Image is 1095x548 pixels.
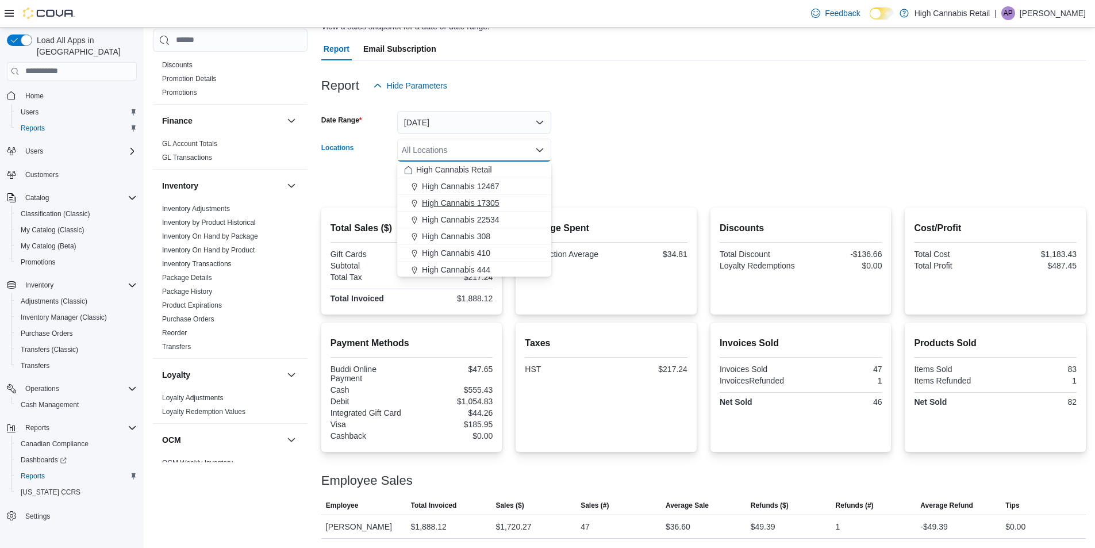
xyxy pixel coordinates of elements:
[16,223,89,237] a: My Catalog (Classic)
[803,376,882,385] div: 1
[162,315,214,324] span: Purchase Orders
[397,228,551,245] button: High Cannabis 308
[416,164,492,175] span: High Cannabis Retail
[162,315,214,323] a: Purchase Orders
[11,397,141,413] button: Cash Management
[285,179,298,193] button: Inventory
[326,501,359,510] span: Employee
[16,485,137,499] span: Washington CCRS
[16,437,137,451] span: Canadian Compliance
[16,343,137,357] span: Transfers (Classic)
[162,434,181,446] h3: OCM
[21,421,137,435] span: Reports
[21,455,67,465] span: Dashboards
[998,250,1077,259] div: $1,183.43
[609,250,687,259] div: $34.81
[2,190,141,206] button: Catalog
[16,207,137,221] span: Classification (Classic)
[324,37,349,60] span: Report
[162,115,193,127] h3: Finance
[16,437,93,451] a: Canadian Compliance
[331,420,409,429] div: Visa
[153,202,308,358] div: Inventory
[162,458,233,467] span: OCM Weekly Inventory
[666,520,690,534] div: $36.60
[581,520,590,534] div: 47
[21,242,76,251] span: My Catalog (Beta)
[25,512,50,521] span: Settings
[25,281,53,290] span: Inventory
[998,397,1077,407] div: 82
[162,301,222,309] a: Product Expirations
[162,434,282,446] button: OCM
[25,147,43,156] span: Users
[525,221,687,235] h2: Average Spent
[162,343,191,351] a: Transfers
[162,204,230,213] span: Inventory Adjustments
[11,309,141,325] button: Inventory Manager (Classic)
[720,221,882,235] h2: Discounts
[331,397,409,406] div: Debit
[16,294,92,308] a: Adjustments (Classic)
[162,408,245,416] a: Loyalty Redemption Values
[11,342,141,358] button: Transfers (Classic)
[422,264,490,275] span: High Cannabis 444
[162,329,187,337] a: Reorder
[25,91,44,101] span: Home
[331,336,493,350] h2: Payment Methods
[331,385,409,394] div: Cash
[609,365,687,374] div: $217.24
[16,239,81,253] a: My Catalog (Beta)
[16,469,137,483] span: Reports
[16,453,137,467] span: Dashboards
[11,222,141,238] button: My Catalog (Classic)
[21,258,56,267] span: Promotions
[21,382,64,396] button: Operations
[16,398,137,412] span: Cash Management
[162,260,232,268] a: Inventory Transactions
[414,397,493,406] div: $1,054.83
[16,121,49,135] a: Reports
[16,223,137,237] span: My Catalog (Classic)
[162,88,197,97] span: Promotions
[21,472,45,481] span: Reports
[581,501,609,510] span: Sales (#)
[11,484,141,500] button: [US_STATE] CCRS
[803,250,882,259] div: -$136.66
[414,273,493,282] div: $217.24
[998,376,1077,385] div: 1
[153,391,308,423] div: Loyalty
[751,501,789,510] span: Refunds ($)
[998,261,1077,270] div: $487.45
[16,255,60,269] a: Promotions
[422,181,500,192] span: High Cannabis 12467
[21,278,137,292] span: Inventory
[153,58,308,104] div: Discounts & Promotions
[162,259,232,269] span: Inventory Transactions
[495,520,531,534] div: $1,720.27
[21,89,137,103] span: Home
[25,193,49,202] span: Catalog
[11,293,141,309] button: Adjustments (Classic)
[162,89,197,97] a: Promotions
[16,359,54,373] a: Transfers
[11,358,141,374] button: Transfers
[414,420,493,429] div: $185.95
[914,250,993,259] div: Total Cost
[11,104,141,120] button: Users
[363,37,436,60] span: Email Subscription
[803,365,882,374] div: 47
[331,261,409,270] div: Subtotal
[321,116,362,125] label: Date Range
[21,225,84,235] span: My Catalog (Classic)
[21,439,89,449] span: Canadian Compliance
[21,278,58,292] button: Inventory
[21,297,87,306] span: Adjustments (Classic)
[321,474,413,488] h3: Employee Sales
[21,89,48,103] a: Home
[16,207,95,221] a: Classification (Classic)
[994,6,997,20] p: |
[162,154,212,162] a: GL Transactions
[32,35,137,58] span: Load All Apps in [GEOGRAPHIC_DATA]
[21,209,90,219] span: Classification (Classic)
